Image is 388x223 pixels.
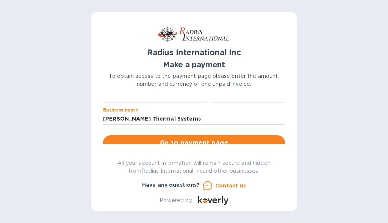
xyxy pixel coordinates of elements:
[142,182,200,188] b: Have any questions?
[103,159,285,175] p: All your account information will remain secure and hidden from Radius International Inc and othe...
[103,135,285,150] button: Go to payment page
[160,197,192,204] p: Powered by
[109,138,279,147] span: Go to payment page
[103,108,138,113] label: Business name
[215,183,246,189] u: Contact us
[147,48,241,57] b: Radius International Inc
[103,113,285,125] input: Enter business name
[103,60,285,69] h1: Make a payment
[103,72,285,88] p: To obtain access to the payment page please enter the amount, number and currency of one unpaid i...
